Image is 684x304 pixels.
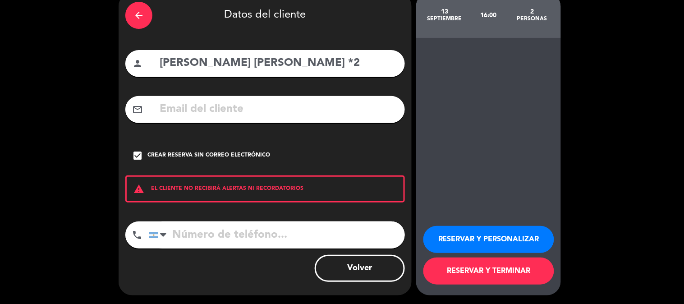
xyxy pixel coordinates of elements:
i: warning [127,184,151,194]
i: arrow_back [133,10,144,21]
input: Nombre del cliente [159,54,398,73]
button: RESERVAR Y TERMINAR [423,258,554,285]
div: 13 [423,8,467,15]
button: RESERVAR Y PERSONALIZAR [423,226,554,253]
div: EL CLIENTE NO RECIBIRÁ ALERTAS NI RECORDATORIOS [125,175,405,203]
i: person [132,58,143,69]
div: septiembre [423,15,467,23]
input: Email del cliente [159,100,398,119]
div: Crear reserva sin correo electrónico [147,151,270,160]
i: mail_outline [132,104,143,115]
div: 2 [510,8,554,15]
input: Número de teléfono... [149,221,405,249]
div: Argentina: +54 [149,222,170,248]
button: Volver [315,255,405,282]
div: personas [510,15,554,23]
i: check_box [132,150,143,161]
i: phone [132,230,142,240]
